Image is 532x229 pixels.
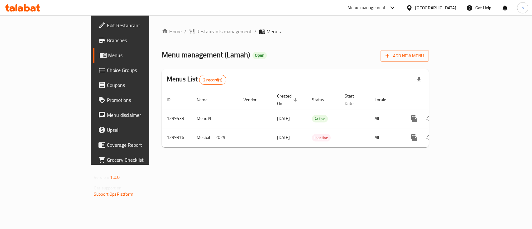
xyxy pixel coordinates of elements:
[277,92,300,107] span: Created On
[277,114,290,122] span: [DATE]
[94,190,133,198] a: Support.OpsPlatform
[107,111,175,119] span: Menu disclaimer
[386,52,424,60] span: Add New Menu
[192,128,238,147] td: Mesbah - 2025
[407,130,422,145] button: more
[184,28,186,35] li: /
[277,133,290,141] span: [DATE]
[312,96,332,103] span: Status
[107,36,175,44] span: Branches
[243,96,265,103] span: Vendor
[422,130,437,145] button: Change Status
[93,152,180,167] a: Grocery Checklist
[347,4,386,12] div: Menu-management
[196,28,252,35] span: Restaurants management
[199,75,226,85] div: Total records count
[197,96,216,103] span: Name
[93,107,180,122] a: Menu disclaimer
[162,90,472,147] table: enhanced table
[107,156,175,164] span: Grocery Checklist
[340,109,370,128] td: -
[93,137,180,152] a: Coverage Report
[107,96,175,104] span: Promotions
[199,77,226,83] span: 2 record(s)
[411,72,426,87] div: Export file
[402,90,472,109] th: Actions
[93,48,180,63] a: Menus
[370,128,402,147] td: All
[407,111,422,126] button: more
[340,128,370,147] td: -
[345,92,362,107] span: Start Date
[381,50,429,62] button: Add New Menu
[93,33,180,48] a: Branches
[312,134,331,141] span: Inactive
[162,28,429,35] nav: breadcrumb
[252,52,267,59] div: Open
[93,63,180,78] a: Choice Groups
[107,21,175,29] span: Edit Restaurant
[93,78,180,93] a: Coupons
[108,51,175,59] span: Menus
[189,28,252,35] a: Restaurants management
[93,18,180,33] a: Edit Restaurant
[107,81,175,89] span: Coupons
[167,96,179,103] span: ID
[415,4,456,11] div: [GEOGRAPHIC_DATA]
[254,28,256,35] li: /
[94,173,109,181] span: Version:
[107,126,175,134] span: Upsell
[94,184,122,192] span: Get support on:
[107,66,175,74] span: Choice Groups
[93,122,180,137] a: Upsell
[375,96,394,103] span: Locale
[107,141,175,149] span: Coverage Report
[266,28,281,35] span: Menus
[521,4,524,11] span: h
[252,53,267,58] span: Open
[167,74,226,85] h2: Menus List
[93,93,180,107] a: Promotions
[422,111,437,126] button: Change Status
[162,48,250,62] span: Menu management ( Lamah )
[192,109,238,128] td: Menu N
[312,115,328,122] span: Active
[370,109,402,128] td: All
[110,173,120,181] span: 1.0.0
